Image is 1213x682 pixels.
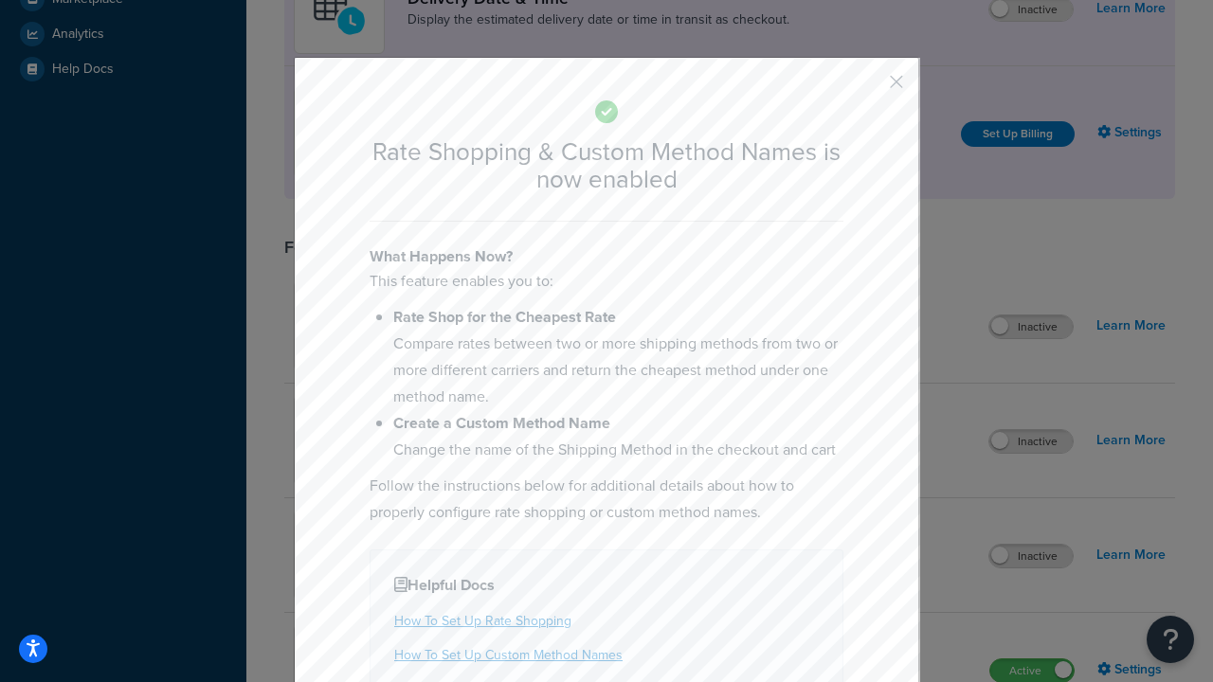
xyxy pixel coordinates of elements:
[393,410,843,463] li: Change the name of the Shipping Method in the checkout and cart
[370,473,843,526] p: Follow the instructions below for additional details about how to properly configure rate shoppin...
[393,412,610,434] b: Create a Custom Method Name
[394,574,819,597] h4: Helpful Docs
[394,645,623,665] a: How To Set Up Custom Method Names
[394,611,571,631] a: How To Set Up Rate Shopping
[370,268,843,295] p: This feature enables you to:
[393,306,616,328] b: Rate Shop for the Cheapest Rate
[393,304,843,410] li: Compare rates between two or more shipping methods from two or more different carriers and return...
[370,245,843,268] h4: What Happens Now?
[370,138,843,192] h2: Rate Shopping & Custom Method Names is now enabled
